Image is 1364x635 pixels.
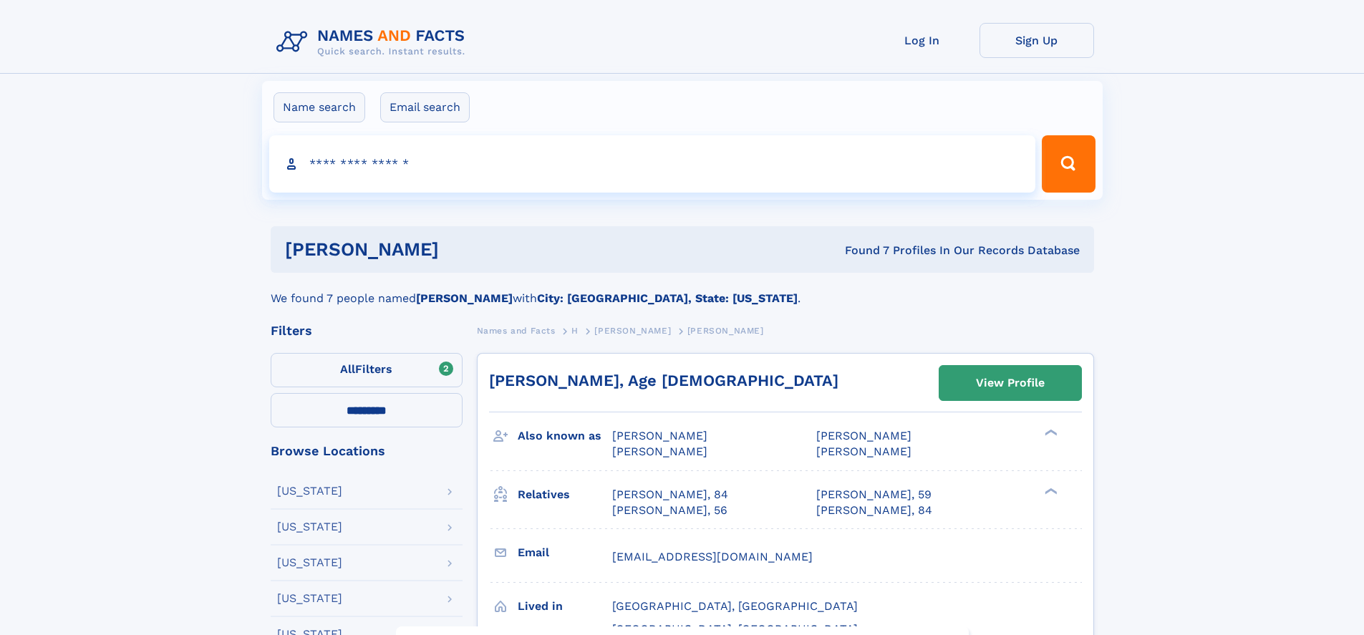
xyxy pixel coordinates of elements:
[865,23,980,58] a: Log In
[816,487,932,503] a: [PERSON_NAME], 59
[271,324,463,337] div: Filters
[537,291,798,305] b: City: [GEOGRAPHIC_DATA], State: [US_STATE]
[274,92,365,122] label: Name search
[271,353,463,387] label: Filters
[416,291,513,305] b: [PERSON_NAME]
[518,424,612,448] h3: Also known as
[1041,486,1058,495] div: ❯
[571,326,579,336] span: H
[277,593,342,604] div: [US_STATE]
[816,503,932,518] a: [PERSON_NAME], 84
[816,445,911,458] span: [PERSON_NAME]
[642,243,1080,258] div: Found 7 Profiles In Our Records Database
[612,429,707,442] span: [PERSON_NAME]
[269,135,1036,193] input: search input
[489,372,838,389] a: [PERSON_NAME], Age [DEMOGRAPHIC_DATA]
[1041,428,1058,437] div: ❯
[612,445,707,458] span: [PERSON_NAME]
[939,366,1081,400] a: View Profile
[594,326,671,336] span: [PERSON_NAME]
[277,485,342,497] div: [US_STATE]
[380,92,470,122] label: Email search
[976,367,1045,399] div: View Profile
[477,321,556,339] a: Names and Facts
[1042,135,1095,193] button: Search Button
[612,599,858,613] span: [GEOGRAPHIC_DATA], [GEOGRAPHIC_DATA]
[271,273,1094,307] div: We found 7 people named with .
[612,503,727,518] a: [PERSON_NAME], 56
[340,362,355,376] span: All
[687,326,764,336] span: [PERSON_NAME]
[980,23,1094,58] a: Sign Up
[571,321,579,339] a: H
[285,241,642,258] h1: [PERSON_NAME]
[612,487,728,503] a: [PERSON_NAME], 84
[277,557,342,568] div: [US_STATE]
[518,483,612,507] h3: Relatives
[271,445,463,457] div: Browse Locations
[271,23,477,62] img: Logo Names and Facts
[612,550,813,563] span: [EMAIL_ADDRESS][DOMAIN_NAME]
[518,541,612,565] h3: Email
[594,321,671,339] a: [PERSON_NAME]
[816,429,911,442] span: [PERSON_NAME]
[277,521,342,533] div: [US_STATE]
[518,594,612,619] h3: Lived in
